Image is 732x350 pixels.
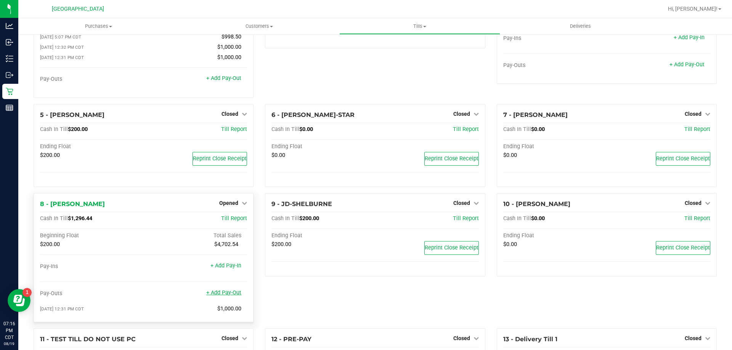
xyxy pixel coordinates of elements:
[222,111,238,117] span: Closed
[40,232,144,239] div: Beginning Float
[503,126,531,133] span: Cash In Till
[206,289,241,296] a: + Add Pay-Out
[40,263,144,270] div: Pay-Ins
[685,200,701,206] span: Closed
[340,23,499,30] span: Tills
[8,289,30,312] iframe: Resource center
[531,126,545,133] span: $0.00
[503,152,517,158] span: $0.00
[271,241,291,248] span: $200.00
[22,288,32,297] iframe: Resource center unread badge
[453,335,470,341] span: Closed
[656,245,710,251] span: Reprint Close Receipt
[299,126,313,133] span: $0.00
[685,335,701,341] span: Closed
[40,111,104,118] span: 5 - [PERSON_NAME]
[18,23,179,30] span: Purchases
[217,305,241,312] span: $1,000.00
[68,215,92,222] span: $1,296.44
[503,336,557,343] span: 13 - Delivery Till 1
[6,55,13,62] inline-svg: Inventory
[453,215,479,222] a: Till Report
[424,152,479,166] button: Reprint Close Receipt
[453,126,479,133] a: Till Report
[271,200,332,208] span: 9 - JD-SHELBURNE
[685,111,701,117] span: Closed
[222,34,241,40] span: $998.50
[6,88,13,95] inline-svg: Retail
[271,143,375,150] div: Ending Float
[40,55,84,60] span: [DATE] 12:31 PM CDT
[217,44,241,50] span: $1,000.00
[503,143,607,150] div: Ending Float
[68,126,88,133] span: $200.00
[219,200,238,206] span: Opened
[40,76,144,83] div: Pay-Outs
[40,45,84,50] span: [DATE] 12:32 PM CDT
[271,111,355,118] span: 6 - [PERSON_NAME]-STAR
[503,35,607,42] div: Pay-Ins
[3,341,15,347] p: 08/19
[210,262,241,269] a: + Add Pay-In
[684,126,710,133] a: Till Report
[669,61,705,68] a: + Add Pay-Out
[503,200,570,208] span: 10 - [PERSON_NAME]
[221,126,247,133] a: Till Report
[40,152,60,158] span: $200.00
[40,215,68,222] span: Cash In Till
[503,241,517,248] span: $0.00
[52,6,104,12] span: [GEOGRAPHIC_DATA]
[425,155,478,162] span: Reprint Close Receipt
[40,336,136,343] span: 11 - TEST TILL DO NOT USE PC
[6,22,13,30] inline-svg: Analytics
[500,18,661,34] a: Deliveries
[193,152,247,166] button: Reprint Close Receipt
[40,306,84,312] span: [DATE] 12:31 PM CDT
[503,62,607,69] div: Pay-Outs
[40,34,81,40] span: [DATE] 5:07 PM CDT
[179,18,339,34] a: Customers
[6,38,13,46] inline-svg: Inbound
[271,215,299,222] span: Cash In Till
[560,23,601,30] span: Deliveries
[217,54,241,61] span: $1,000.00
[206,75,241,82] a: + Add Pay-Out
[531,215,545,222] span: $0.00
[179,23,339,30] span: Customers
[40,200,105,208] span: 8 - [PERSON_NAME]
[684,215,710,222] a: Till Report
[656,241,710,255] button: Reprint Close Receipt
[271,126,299,133] span: Cash In Till
[503,232,607,239] div: Ending Float
[453,200,470,206] span: Closed
[656,152,710,166] button: Reprint Close Receipt
[271,232,375,239] div: Ending Float
[222,335,238,341] span: Closed
[339,18,500,34] a: Tills
[40,241,60,248] span: $200.00
[503,111,568,118] span: 7 - [PERSON_NAME]
[3,320,15,341] p: 07:16 PM CDT
[668,6,718,12] span: Hi, [PERSON_NAME]!
[221,215,247,222] a: Till Report
[453,111,470,117] span: Closed
[656,155,710,162] span: Reprint Close Receipt
[40,290,144,297] div: Pay-Outs
[271,152,285,158] span: $0.00
[6,104,13,112] inline-svg: Reports
[503,215,531,222] span: Cash In Till
[40,143,144,150] div: Ending Float
[674,34,705,41] a: + Add Pay-In
[271,336,311,343] span: 12 - PRE-PAY
[40,126,68,133] span: Cash In Till
[144,232,247,239] div: Total Sales
[299,215,319,222] span: $200.00
[424,241,479,255] button: Reprint Close Receipt
[193,155,247,162] span: Reprint Close Receipt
